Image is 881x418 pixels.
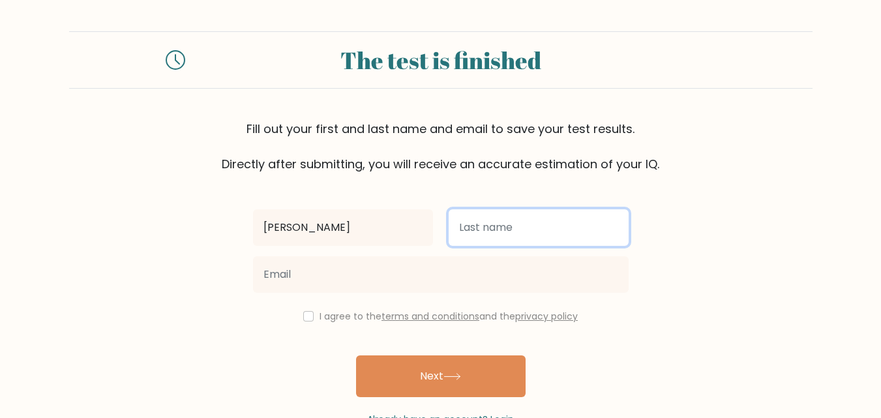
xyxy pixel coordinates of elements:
[449,209,629,246] input: Last name
[515,310,578,323] a: privacy policy
[253,209,433,246] input: First name
[201,42,681,78] div: The test is finished
[381,310,479,323] a: terms and conditions
[356,355,526,397] button: Next
[69,120,813,173] div: Fill out your first and last name and email to save your test results. Directly after submitting,...
[320,310,578,323] label: I agree to the and the
[253,256,629,293] input: Email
